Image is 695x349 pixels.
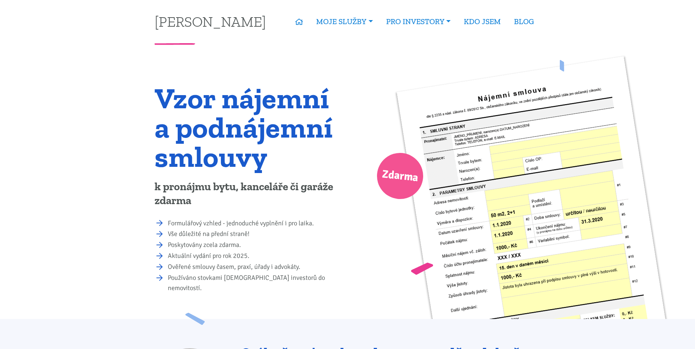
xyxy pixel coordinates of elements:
span: Zdarma [381,165,419,188]
li: Formulářový vzhled - jednoduché vyplnění i pro laika. [168,218,343,229]
li: Ověřené smlouvy časem, praxí, úřady i advokáty. [168,262,343,272]
a: MOJE SLUŽBY [310,13,379,30]
h1: Vzor nájemní a podnájemní smlouvy [155,83,343,171]
a: PRO INVESTORY [380,13,457,30]
li: Používáno stovkami [DEMOGRAPHIC_DATA] investorů do nemovitostí. [168,273,343,293]
p: k pronájmu bytu, kanceláře či garáže zdarma [155,180,343,208]
a: BLOG [507,13,540,30]
a: [PERSON_NAME] [155,14,266,29]
li: Poskytovány zcela zdarma. [168,240,343,250]
li: Vše důležité na přední straně! [168,229,343,239]
a: KDO JSEM [457,13,507,30]
li: Aktuální vydání pro rok 2025. [168,251,343,261]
